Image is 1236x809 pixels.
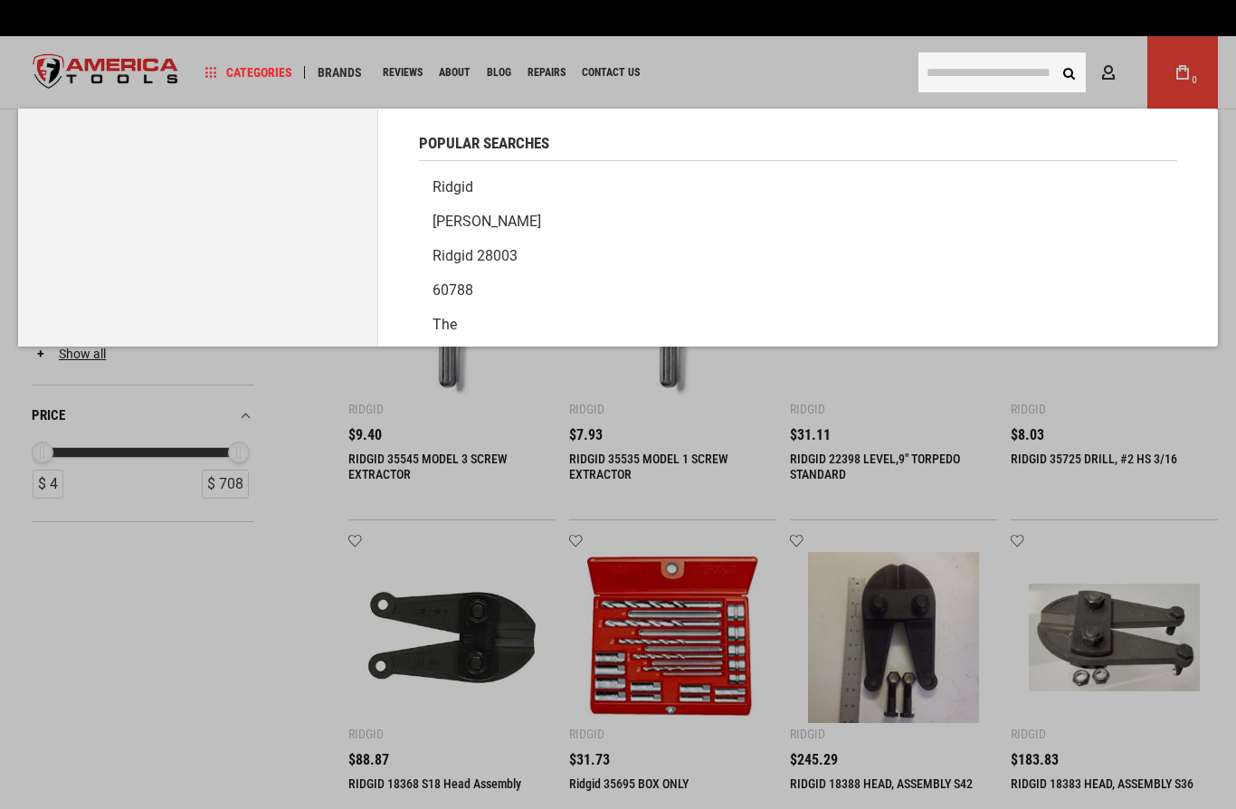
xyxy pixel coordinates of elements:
span: Popular Searches [419,136,549,151]
span: Brands [318,66,362,79]
a: Ridgid [419,170,1177,205]
a: The [419,308,1177,342]
a: Ridgid 28003 [419,239,1177,273]
a: [PERSON_NAME] [419,205,1177,239]
button: Search [1051,55,1086,90]
a: Brands [309,61,370,85]
a: 60788 [419,273,1177,308]
a: Categories [197,61,300,85]
span: Categories [205,66,292,79]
